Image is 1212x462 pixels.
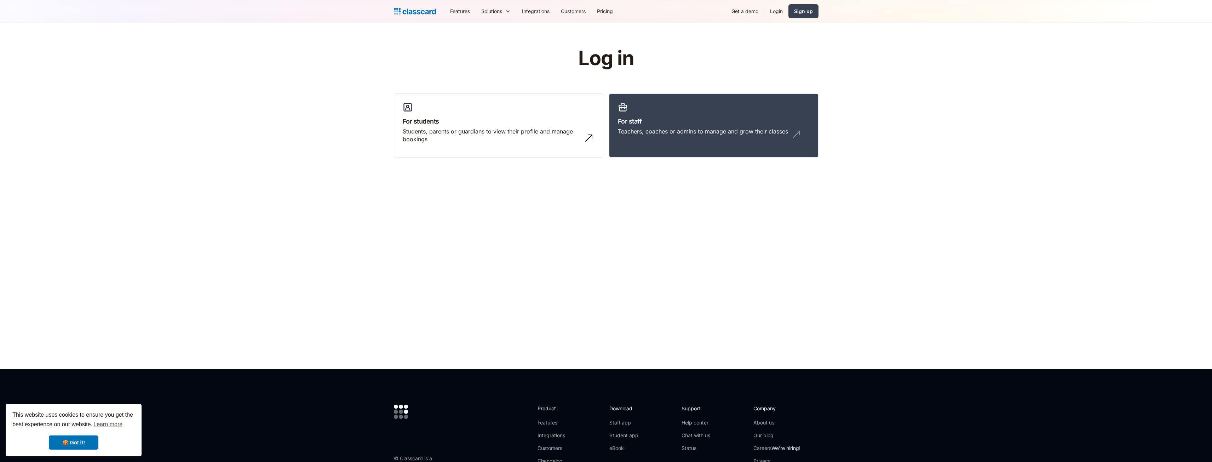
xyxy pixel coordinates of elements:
[92,419,124,430] a: learn more about cookies
[403,116,594,126] h3: For students
[609,432,638,439] a: Student app
[444,3,476,19] a: Features
[12,411,135,430] span: This website uses cookies to ensure you get the best experience on our website.
[682,405,710,412] h2: Support
[753,405,800,412] h2: Company
[591,3,619,19] a: Pricing
[538,405,575,412] h2: Product
[538,432,575,439] a: Integrations
[476,3,516,19] div: Solutions
[403,127,580,143] div: Students, parents or guardians to view their profile and manage bookings
[609,419,638,426] a: Staff app
[481,7,502,15] div: Solutions
[609,445,638,452] a: eBook
[794,7,813,15] div: Sign up
[682,445,710,452] a: Status
[618,127,788,135] div: Teachers, coaches or admins to manage and grow their classes
[394,6,436,16] a: home
[538,445,575,452] a: Customers
[609,405,638,412] h2: Download
[764,3,788,19] a: Login
[771,445,800,451] span: We're hiring!
[494,47,718,69] h1: Log in
[753,419,800,426] a: About us
[538,419,575,426] a: Features
[555,3,591,19] a: Customers
[609,93,818,158] a: For staffTeachers, coaches or admins to manage and grow their classes
[682,419,710,426] a: Help center
[753,432,800,439] a: Our blog
[618,116,810,126] h3: For staff
[6,404,142,456] div: cookieconsent
[394,93,603,158] a: For studentsStudents, parents or guardians to view their profile and manage bookings
[682,432,710,439] a: Chat with us
[788,4,818,18] a: Sign up
[49,435,98,450] a: dismiss cookie message
[753,445,800,452] a: CareersWe're hiring!
[726,3,764,19] a: Get a demo
[516,3,555,19] a: Integrations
